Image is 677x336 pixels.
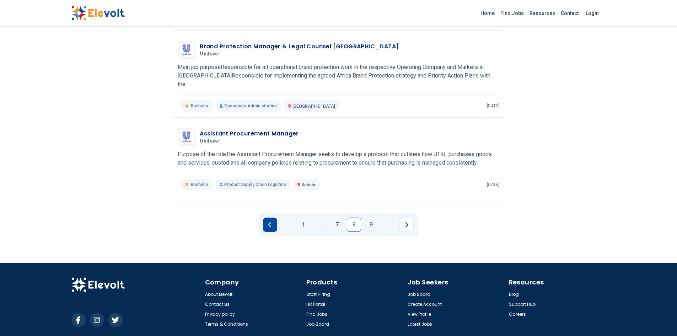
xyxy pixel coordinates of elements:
span: Kericho [302,182,317,187]
a: Page 8 is your current page [347,218,361,232]
a: Next page [399,218,414,232]
a: Find Jobs [498,7,527,19]
h4: Products [306,277,403,287]
a: Page 9 [364,218,378,232]
img: Unilever [179,43,194,57]
a: Jump backward [313,218,327,232]
span: Bachelor [191,182,208,187]
a: Home [478,7,498,19]
p: Purpose of the roleThe Assistant Procurement Manager seeks to develop a protocol that outlines ho... [178,150,499,167]
iframe: Advertisement [71,44,161,257]
a: About Elevolt [205,292,232,297]
p: [DATE] [487,182,499,187]
a: Latest Jobs [408,321,432,327]
span: Unilever [200,138,220,144]
h4: Job Seekers [408,277,505,287]
p: Main job purposeResponsible for all operational brand protection work in the respective Operating... [178,63,499,89]
a: Create Account [408,302,442,307]
a: Page 7 [330,218,344,232]
iframe: Advertisement [517,44,606,257]
h3: Assistant Procurement Manager [200,129,299,138]
a: Resources [527,7,558,19]
a: Privacy policy [205,311,235,317]
h4: Company [205,277,302,287]
a: Login [581,6,603,20]
p: [DATE] [487,103,499,109]
a: UnileverAssistant Procurement ManagerUnileverPurpose of the roleThe Assistant Procurement Manager... [178,128,499,190]
a: Find Jobs [306,311,327,317]
p: Operations Administration [215,100,281,112]
img: Unilever [179,130,194,144]
h3: Brand Protection Manager & Legal Counsel [GEOGRAPHIC_DATA] [200,42,399,51]
a: Terms & Conditions [205,321,248,327]
h4: Resources [509,277,606,287]
a: Contact us [205,302,230,307]
img: Elevolt [71,277,125,292]
span: Unilever [200,51,220,57]
a: UnileverBrand Protection Manager & Legal Counsel [GEOGRAPHIC_DATA]UnileverMain job purposeRespons... [178,41,499,112]
span: [GEOGRAPHIC_DATA] [292,104,335,109]
a: View Profile [408,311,431,317]
p: Product Supply Chain Logistics [215,179,290,190]
span: Bachelor [191,103,208,109]
iframe: Chat Widget [641,302,677,336]
img: Elevolt [71,6,125,21]
a: Support Hub [509,302,536,307]
ul: Pagination [263,218,414,232]
a: Previous page [263,218,277,232]
a: Contact [558,7,581,19]
a: Job Board [408,292,430,297]
a: Page 1 [296,218,310,232]
a: Start Hiring [306,292,330,297]
a: Job Board [306,321,329,327]
a: Careers [509,311,526,317]
a: HR Portal [306,302,325,307]
a: Blog [509,292,519,297]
